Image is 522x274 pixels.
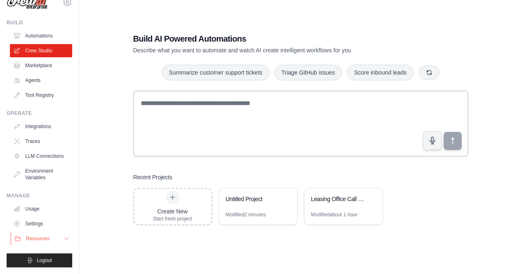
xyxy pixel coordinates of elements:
[481,234,522,274] iframe: Chat Widget
[10,135,72,148] a: Traces
[7,253,72,267] button: Logout
[10,202,72,215] a: Usage
[26,235,50,242] span: Resources
[11,232,73,245] button: Resources
[311,211,358,218] div: Modified about 1 hour
[7,192,72,199] div: Manage
[226,211,266,218] div: Modified 2 minutes
[10,29,72,42] a: Automations
[133,46,411,54] p: Describe what you want to automate and watch AI create intelligent workflows for you
[7,110,72,117] div: Operate
[10,59,72,72] a: Marketplace
[10,150,72,163] a: LLM Connections
[10,164,72,184] a: Environment Variables
[153,215,192,222] div: Start fresh project
[347,65,414,80] button: Score inbound leads
[10,74,72,87] a: Agents
[7,19,72,26] div: Build
[133,33,411,44] h1: Build AI Powered Automations
[10,44,72,57] a: Crew Studio
[162,65,269,80] button: Summarize customer support tickets
[311,195,368,203] div: Leasing Office Call Handler
[419,66,439,80] button: Get new suggestions
[37,257,52,264] span: Logout
[10,217,72,230] a: Settings
[10,89,72,102] a: Tool Registry
[226,195,282,203] div: Untitled Project
[274,65,342,80] button: Triage GitHub issues
[10,120,72,133] a: Integrations
[133,173,172,181] h3: Recent Projects
[153,207,192,215] div: Create New
[423,131,442,150] button: Click to speak your automation idea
